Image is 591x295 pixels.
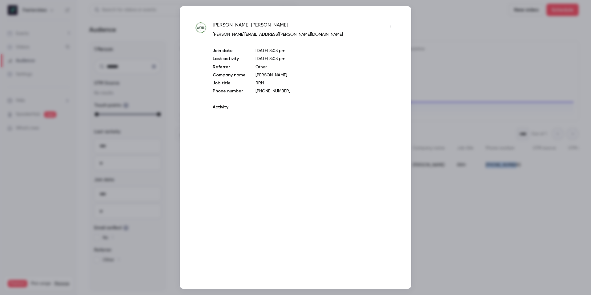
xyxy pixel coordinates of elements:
[255,72,396,78] p: [PERSON_NAME]
[195,22,207,34] img: georgeshelfer.com
[255,88,396,94] p: [PHONE_NUMBER]
[213,88,246,94] p: Phone number
[255,80,396,86] p: RRH
[255,48,396,54] p: [DATE] 8:03 pm
[213,104,396,110] p: Activity
[213,48,246,54] p: Join date
[213,72,246,78] p: Company name
[213,56,246,62] p: Last activity
[213,32,343,37] a: [PERSON_NAME][EMAIL_ADDRESS][PERSON_NAME][DOMAIN_NAME]
[255,57,285,61] span: [DATE] 8:03 pm
[255,64,396,70] p: Other
[213,64,246,70] p: Referrer
[213,80,246,86] p: Job title
[213,22,288,31] span: [PERSON_NAME] [PERSON_NAME]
